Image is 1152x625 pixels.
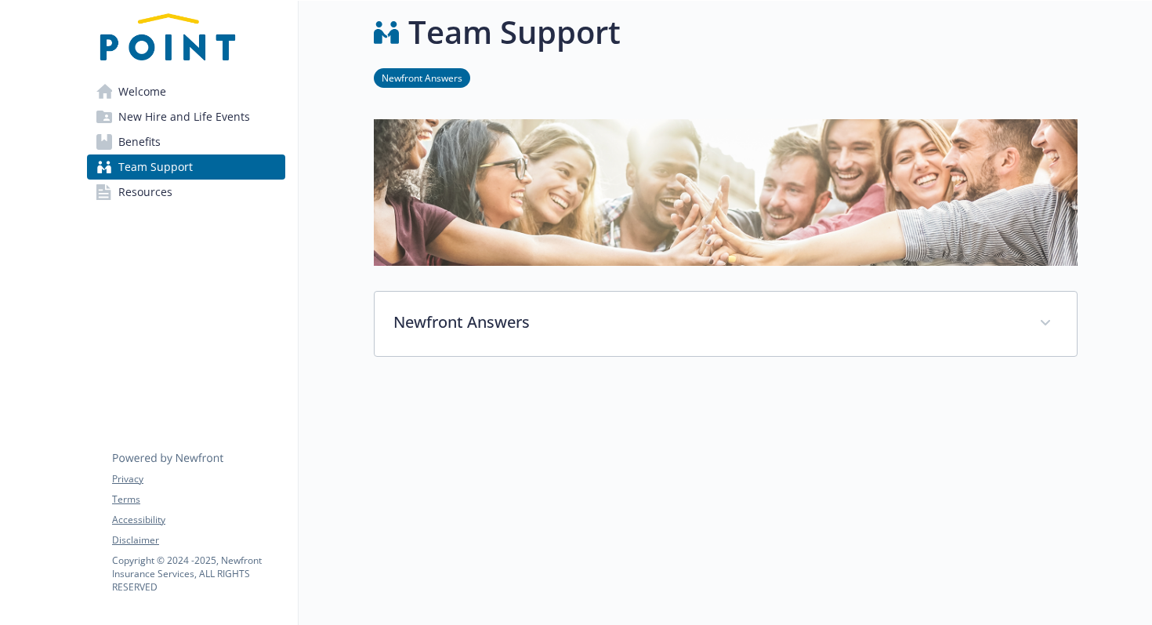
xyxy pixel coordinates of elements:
[112,533,284,547] a: Disclaimer
[87,154,285,180] a: Team Support
[87,180,285,205] a: Resources
[393,311,1020,334] p: Newfront Answers
[118,79,166,104] span: Welcome
[87,129,285,154] a: Benefits
[112,554,284,594] p: Copyright © 2024 - 2025 , Newfront Insurance Services, ALL RIGHTS RESERVED
[408,9,621,56] h1: Team Support
[112,513,284,527] a: Accessibility
[87,79,285,104] a: Welcome
[118,104,250,129] span: New Hire and Life Events
[374,119,1078,266] img: team support page banner
[374,70,470,85] a: Newfront Answers
[112,472,284,486] a: Privacy
[118,154,193,180] span: Team Support
[112,492,284,507] a: Terms
[87,104,285,129] a: New Hire and Life Events
[118,129,161,154] span: Benefits
[375,292,1077,356] div: Newfront Answers
[118,180,172,205] span: Resources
